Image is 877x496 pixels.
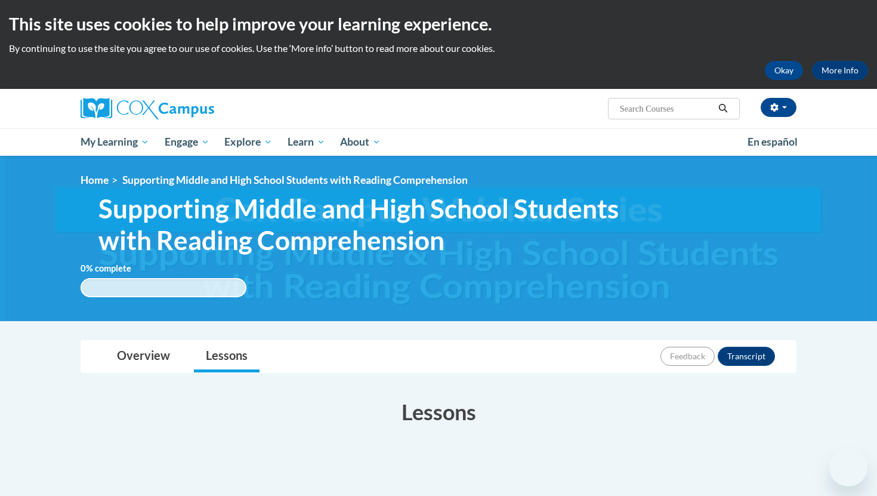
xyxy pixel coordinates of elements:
span: 0 [81,263,86,273]
span: Engage [165,135,209,149]
h2: This site uses cookies to help improve your learning experience. [9,12,868,36]
div: Main menu [63,128,814,156]
span: En español [748,135,798,148]
span: Supporting Middle and High School Students with Reading Comprehension [122,174,468,186]
span: About [340,135,381,149]
h3: Lessons [81,397,796,427]
a: My Learning [73,128,157,156]
a: More Info [812,61,868,80]
input: Search Courses [619,101,714,116]
a: Learn [280,128,333,156]
button: Feedback [660,347,715,366]
iframe: Button to launch messaging window [829,448,867,486]
a: Explore [217,128,280,156]
span: Supporting Middle and High School Students with Reading Comprehension [98,193,631,256]
p: By continuing to use the site you agree to our use of cookies. Use the ‘More info’ button to read... [9,42,868,55]
a: Lessons [194,341,260,372]
a: About [333,128,389,156]
a: Home [81,174,109,186]
button: Okay [765,61,803,80]
span: Learn [288,135,325,149]
a: En español [740,130,805,155]
a: Engage [157,128,217,156]
button: Account Settings [761,98,796,117]
button: Search [714,101,732,116]
img: Cox Campus [81,98,214,119]
span: Explore [224,135,272,149]
a: Overview [105,341,182,372]
a: Cox Campus [81,98,307,119]
span: My Learning [81,135,149,149]
button: Transcript [718,347,775,366]
label: % complete [81,262,149,275]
